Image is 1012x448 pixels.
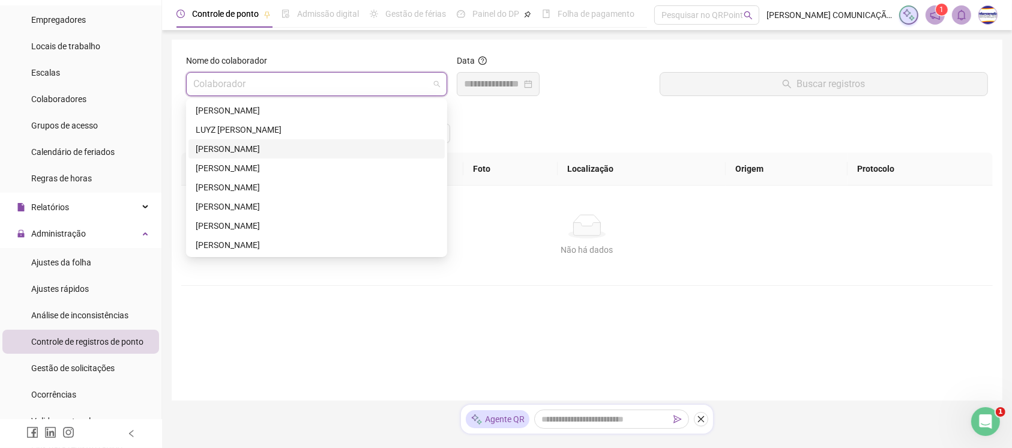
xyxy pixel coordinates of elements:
[956,10,967,20] span: bell
[188,197,445,216] div: PEDRO HENRIQUE AUGUSTO MOREIRA
[196,104,438,117] div: [PERSON_NAME]
[971,407,1000,436] iframe: Intercom live chat
[188,139,445,159] div: LUZIA MONIQUE DE LIMA
[297,9,359,19] span: Admissão digital
[188,159,445,178] div: MARIA EDUARDA ALVES DE BRITO
[176,10,185,18] span: clock-circle
[31,15,86,25] span: Empregadores
[697,415,705,423] span: close
[457,56,475,65] span: Data
[463,153,558,186] th: Foto
[930,10,941,20] span: notification
[31,174,92,183] span: Regras de horas
[31,390,76,399] span: Ocorrências
[558,153,726,186] th: Localização
[31,229,86,238] span: Administração
[940,5,944,14] span: 1
[44,426,56,438] span: linkedin
[979,6,997,24] img: 75333
[542,10,550,18] span: book
[936,4,948,16] sup: 1
[31,94,86,104] span: Colaboradores
[31,258,91,267] span: Ajustes da folha
[31,202,69,212] span: Relatórios
[188,216,445,235] div: PEDRO RAÍ DA SILVA FREITAS
[196,162,438,175] div: [PERSON_NAME]
[196,142,438,156] div: [PERSON_NAME]
[744,11,753,20] span: search
[196,238,438,252] div: [PERSON_NAME]
[188,178,445,197] div: MAYCON DOUGLAS SOUSA DA SILVA
[17,203,25,211] span: file
[196,123,438,136] div: LUYZ [PERSON_NAME]
[62,426,74,438] span: instagram
[660,72,988,96] button: Buscar registros
[31,310,128,320] span: Análise de inconsistências
[471,413,483,426] img: sparkle-icon.fc2bf0ac1784a2077858766a79e2daf3.svg
[385,9,446,19] span: Gestão de férias
[186,54,275,67] label: Nome do colaborador
[192,9,259,19] span: Controle de ponto
[478,56,487,65] span: question-circle
[31,363,115,373] span: Gestão de solicitações
[264,11,271,18] span: pushpin
[31,416,95,426] span: Validar protocolo
[188,235,445,255] div: SHAYLIANE DOS SANTOS BRITO
[31,284,89,294] span: Ajustes rápidos
[902,8,915,22] img: sparkle-icon.fc2bf0ac1784a2077858766a79e2daf3.svg
[726,153,848,186] th: Origem
[466,410,529,428] div: Agente QR
[848,153,993,186] th: Protocolo
[196,243,978,256] div: Não há dados
[188,101,445,120] div: JOSÉ RAPHAEL LOPES FIGUEIROA
[196,219,438,232] div: [PERSON_NAME]
[31,147,115,157] span: Calendário de feriados
[673,415,682,423] span: send
[31,68,60,77] span: Escalas
[996,407,1005,417] span: 1
[26,426,38,438] span: facebook
[524,11,531,18] span: pushpin
[196,181,438,194] div: [PERSON_NAME]
[370,10,378,18] span: sun
[188,120,445,139] div: LUYZ FERNANDO MARCELINO JOÃO DA SILVA
[31,121,98,130] span: Grupos de acesso
[196,200,438,213] div: [PERSON_NAME]
[472,9,519,19] span: Painel do DP
[31,337,143,347] span: Controle de registros de ponto
[282,10,290,18] span: file-done
[17,229,25,238] span: lock
[127,429,136,438] span: left
[558,9,634,19] span: Folha de pagamento
[457,10,465,18] span: dashboard
[31,41,100,51] span: Locais de trabalho
[767,8,892,22] span: [PERSON_NAME] COMUNICAÇÃO VISUAL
